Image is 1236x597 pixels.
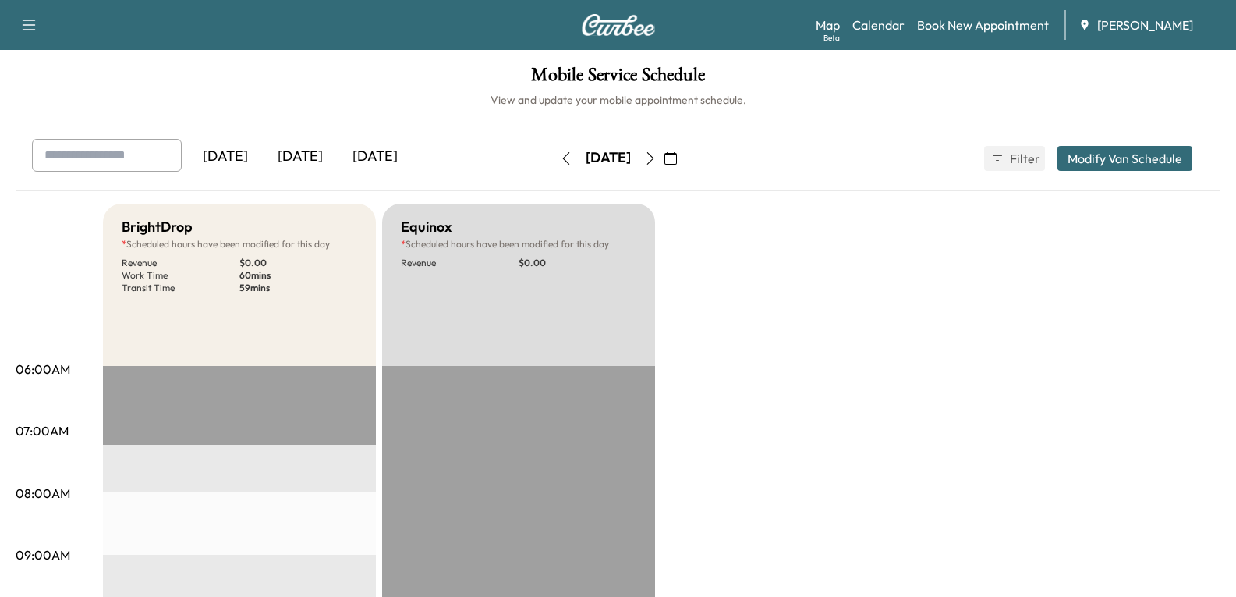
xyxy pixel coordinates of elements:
img: Curbee Logo [581,14,656,36]
span: Filter [1010,149,1038,168]
span: [PERSON_NAME] [1097,16,1193,34]
h5: BrightDrop [122,216,193,238]
h5: Equinox [401,216,452,238]
p: Transit Time [122,282,239,294]
p: $ 0.00 [239,257,357,269]
div: [DATE] [188,139,263,175]
p: $ 0.00 [519,257,636,269]
h1: Mobile Service Schedule [16,66,1220,92]
p: 08:00AM [16,484,70,503]
div: [DATE] [338,139,413,175]
button: Filter [984,146,1045,171]
div: Beta [823,32,840,44]
h6: View and update your mobile appointment schedule. [16,92,1220,108]
button: Modify Van Schedule [1057,146,1192,171]
p: Revenue [122,257,239,269]
a: MapBeta [816,16,840,34]
p: Revenue [401,257,519,269]
p: 07:00AM [16,421,69,440]
p: 59 mins [239,282,357,294]
div: [DATE] [586,148,631,168]
p: 09:00AM [16,545,70,564]
div: [DATE] [263,139,338,175]
p: Scheduled hours have been modified for this day [401,238,636,251]
p: Scheduled hours have been modified for this day [122,238,357,251]
p: 60 mins [239,269,357,282]
a: Book New Appointment [917,16,1049,34]
p: Work Time [122,269,239,282]
a: Calendar [852,16,905,34]
p: 06:00AM [16,360,70,378]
